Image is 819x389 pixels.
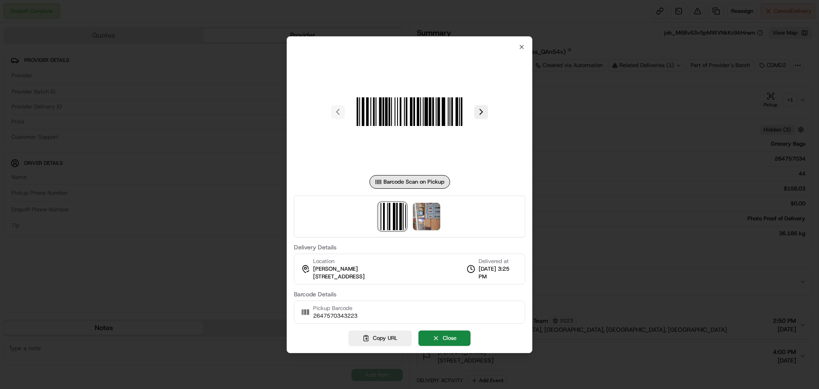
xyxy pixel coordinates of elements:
[349,331,412,346] button: Copy URL
[379,203,406,230] img: barcode_scan_on_pickup image
[313,265,358,273] span: [PERSON_NAME]
[479,265,518,281] span: [DATE] 3:25 PM
[413,203,440,230] img: photo_proof_of_delivery image
[294,291,525,297] label: Barcode Details
[294,244,525,250] label: Delivery Details
[369,175,450,189] div: Barcode Scan on Pickup
[313,304,357,312] span: Pickup Barcode
[348,50,471,173] img: barcode_scan_on_pickup image
[479,257,518,265] span: Delivered at
[418,331,470,346] button: Close
[313,257,334,265] span: Location
[313,273,365,281] span: [STREET_ADDRESS]
[313,312,357,320] span: 2647570343223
